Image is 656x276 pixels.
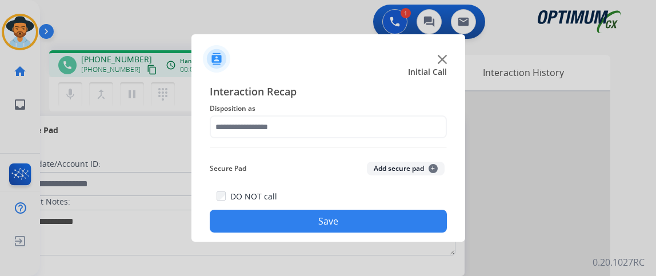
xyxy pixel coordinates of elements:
[210,210,447,233] button: Save
[230,191,277,202] label: DO NOT call
[203,45,230,73] img: contactIcon
[367,162,445,175] button: Add secure pad+
[408,66,447,78] span: Initial Call
[210,102,447,115] span: Disposition as
[210,162,246,175] span: Secure Pad
[429,164,438,173] span: +
[210,147,447,148] img: contact-recap-line.svg
[593,255,645,269] p: 0.20.1027RC
[210,83,447,102] span: Interaction Recap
